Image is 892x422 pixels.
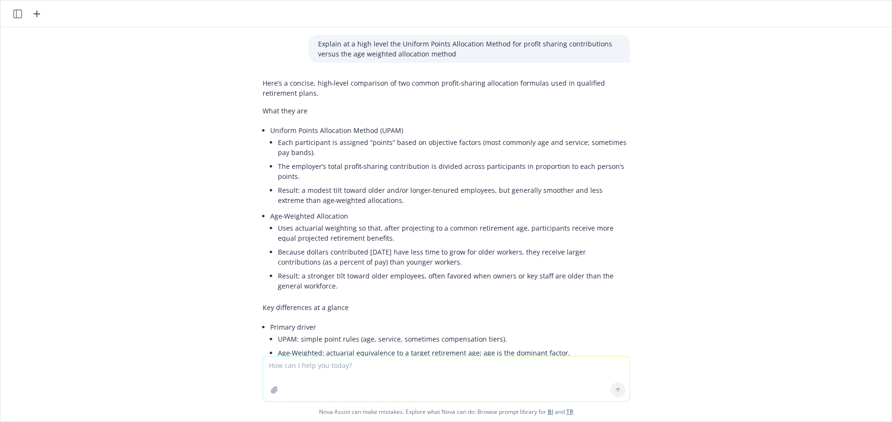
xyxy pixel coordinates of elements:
[278,159,630,183] li: The employer’s total profit‑sharing contribution is divided across participants in proportion to ...
[263,106,630,116] p: What they are
[270,125,630,135] p: Uniform Points Allocation Method (UPAM)
[278,332,630,346] li: UPAM: simple point rules (age, service, sometimes compensation tiers).
[263,78,630,98] p: Here’s a concise, high‑level comparison of two common profit‑sharing allocation formulas used in ...
[278,346,630,360] li: Age‑Weighted: actuarial equivalence to a target retirement age; age is the dominant factor.
[548,408,553,416] a: BI
[270,322,630,332] p: Primary driver
[566,408,573,416] a: TR
[270,211,630,221] p: Age‑Weighted Allocation
[278,183,630,207] li: Result: a modest tilt toward older and/or longer‑tenured employees, but generally smoother and le...
[278,245,630,269] li: Because dollars contributed [DATE] have less time to grow for older workers, they receive larger ...
[4,402,888,422] span: Nova Assist can make mistakes. Explore what Nova can do: Browse prompt library for and
[278,221,630,245] li: Uses actuarial weighting so that, after projecting to a common retirement age, participants recei...
[278,135,630,159] li: Each participant is assigned “points” based on objective factors (most commonly age and service; ...
[318,39,620,59] p: Explain at a high level the Uniform Points Allocation Method for profit sharing contributions ver...
[263,302,630,312] p: Key differences at a glance
[278,269,630,293] li: Result: a stronger tilt toward older employees, often favored when owners or key staff are older ...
